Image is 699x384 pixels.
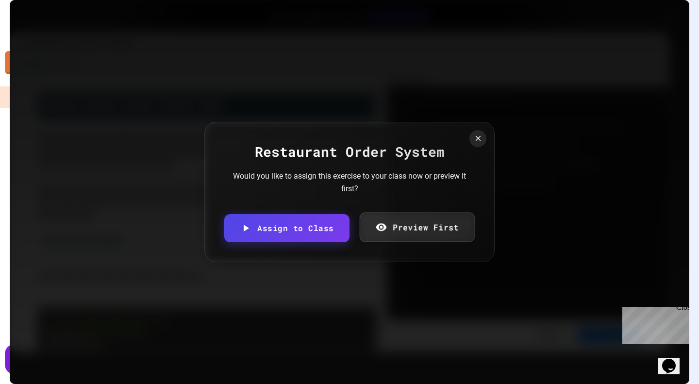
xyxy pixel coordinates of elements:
a: Preview First [359,213,474,242]
iframe: chat widget [618,303,689,344]
div: Would you like to assign this exercise to your class now or preview it first? [233,170,466,195]
a: Assign to Class [224,214,349,242]
div: Restaurant Order System [224,142,475,162]
div: Chat with us now!Close [4,4,67,62]
iframe: chat widget [658,345,689,374]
